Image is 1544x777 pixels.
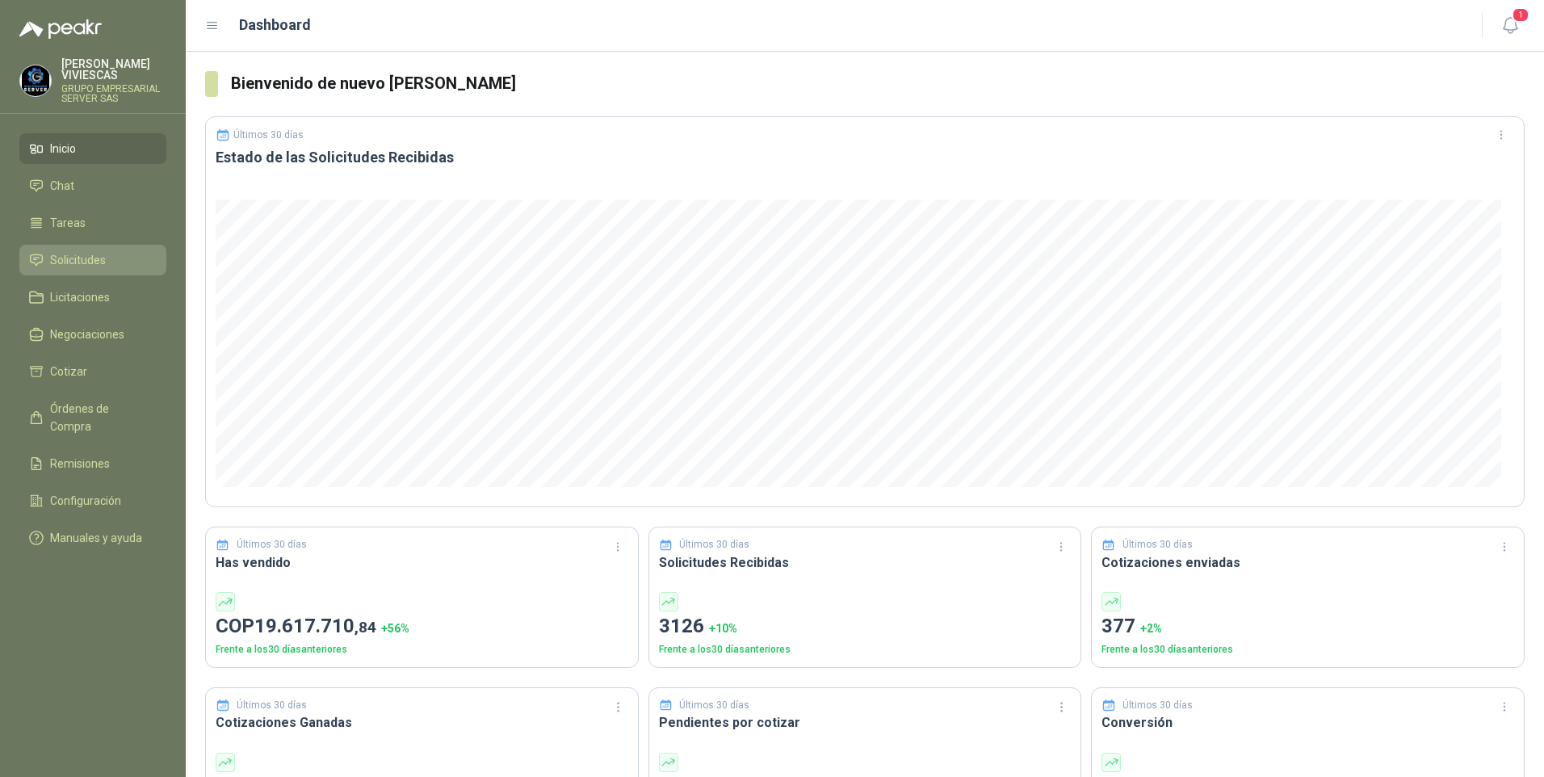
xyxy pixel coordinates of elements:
span: + 2 % [1140,622,1162,635]
p: Frente a los 30 días anteriores [216,642,628,657]
p: Frente a los 30 días anteriores [1101,642,1514,657]
span: Tareas [50,214,86,232]
span: Remisiones [50,455,110,472]
a: Cotizar [19,356,166,387]
span: Configuración [50,492,121,510]
h3: Bienvenido de nuevo [PERSON_NAME] [231,71,1525,96]
span: Chat [50,177,74,195]
p: Últimos 30 días [1122,537,1193,552]
a: Solicitudes [19,245,166,275]
h3: Cotizaciones enviadas [1101,552,1514,573]
span: Solicitudes [50,251,106,269]
p: [PERSON_NAME] VIVIESCAS [61,58,166,81]
a: Configuración [19,485,166,516]
span: Negociaciones [50,325,124,343]
a: Negociaciones [19,319,166,350]
h3: Estado de las Solicitudes Recibidas [216,148,1514,167]
h3: Conversión [1101,712,1514,733]
span: Cotizar [50,363,87,380]
p: 377 [1101,611,1514,642]
a: Tareas [19,208,166,238]
h3: Has vendido [216,552,628,573]
h3: Cotizaciones Ganadas [216,712,628,733]
p: Últimos 30 días [679,698,749,713]
span: ,84 [355,618,376,636]
a: Inicio [19,133,166,164]
span: Inicio [50,140,76,157]
h3: Solicitudes Recibidas [659,552,1072,573]
span: + 10 % [709,622,737,635]
a: Licitaciones [19,282,166,313]
p: Últimos 30 días [1122,698,1193,713]
p: Últimos 30 días [237,537,307,552]
a: Chat [19,170,166,201]
button: 1 [1496,11,1525,40]
img: Logo peakr [19,19,102,39]
a: Remisiones [19,448,166,479]
img: Company Logo [20,65,51,96]
p: Últimos 30 días [233,129,304,141]
p: Últimos 30 días [237,698,307,713]
p: Frente a los 30 días anteriores [659,642,1072,657]
span: + 56 % [381,622,409,635]
h1: Dashboard [239,14,311,36]
span: 1 [1512,7,1529,23]
span: Órdenes de Compra [50,400,151,435]
a: Órdenes de Compra [19,393,166,442]
a: Manuales y ayuda [19,523,166,553]
p: Últimos 30 días [679,537,749,552]
span: Manuales y ayuda [50,529,142,547]
p: GRUPO EMPRESARIAL SERVER SAS [61,84,166,103]
h3: Pendientes por cotizar [659,712,1072,733]
p: COP [216,611,628,642]
p: 3126 [659,611,1072,642]
span: 19.617.710 [254,615,376,637]
span: Licitaciones [50,288,110,306]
